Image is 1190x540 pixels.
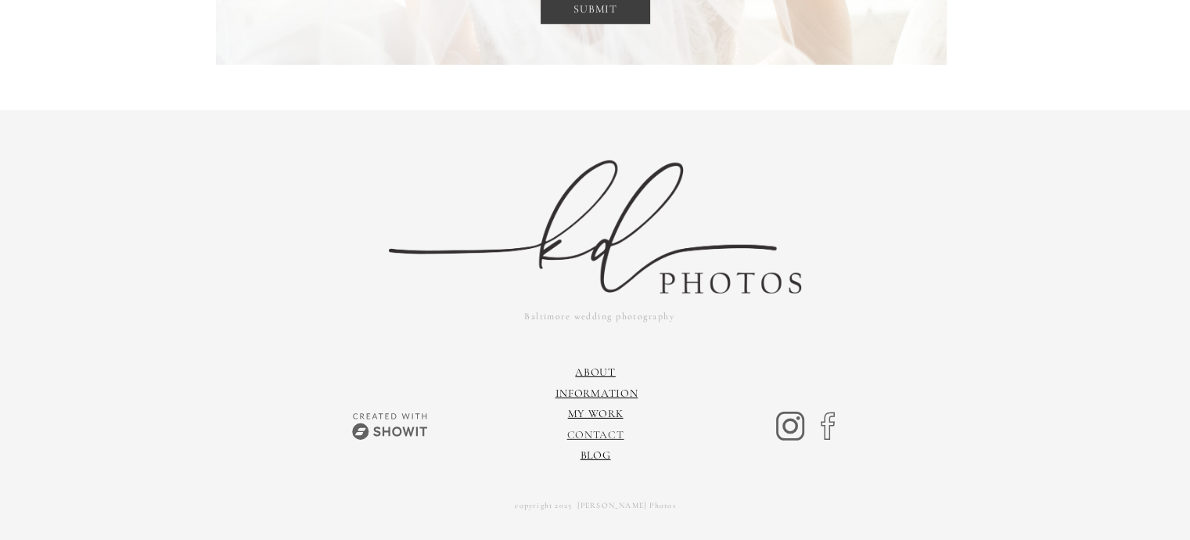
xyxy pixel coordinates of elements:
a: About [575,365,616,379]
a: Contact [567,428,624,441]
a: information [555,387,638,400]
a: My Work [568,407,624,420]
a: copyright 2025 [PERSON_NAME] Photos [276,497,915,516]
a: Baltimore wedding photography [433,306,766,326]
a: Blog [581,448,611,462]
